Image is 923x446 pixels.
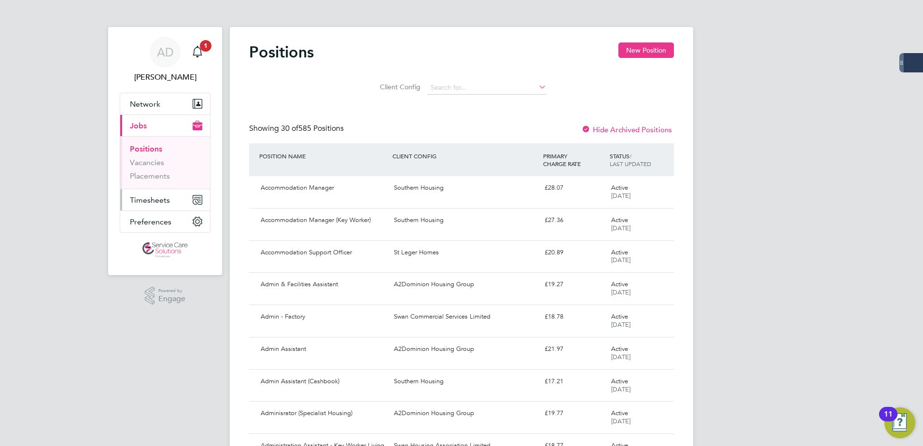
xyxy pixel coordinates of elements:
[249,124,346,134] div: Showing
[541,309,607,325] div: £18.78
[120,93,210,114] button: Network
[257,374,390,390] div: Admin Assistant (Cashbook)
[120,37,210,83] a: AD[PERSON_NAME]
[257,277,390,293] div: Admin & Facilities Assistant
[158,295,185,303] span: Engage
[629,152,631,160] span: /
[130,121,147,130] span: Jobs
[130,144,162,153] a: Positions
[120,71,210,83] span: Amy Dhawan
[120,189,210,210] button: Timesheets
[618,42,674,58] button: New Position
[541,341,607,357] div: £21.97
[257,147,390,165] div: POSITION NAME
[581,125,672,134] label: Hide Archived Positions
[281,124,344,133] span: 585 Positions
[541,245,607,261] div: £20.89
[390,374,540,390] div: Southern Housing
[108,27,222,275] nav: Main navigation
[120,242,210,258] a: Go to home page
[130,217,171,226] span: Preferences
[390,309,540,325] div: Swan Commercial Services Limited
[257,180,390,196] div: Accommodation Manager
[249,42,314,62] h2: Positions
[884,407,915,438] button: Open Resource Center, 11 new notifications
[130,158,164,167] a: Vacancies
[610,160,651,167] span: LAST UPDATED
[611,353,630,361] span: [DATE]
[611,256,630,264] span: [DATE]
[390,212,540,228] div: Southern Housing
[257,245,390,261] div: Accommodation Support Officer
[611,345,628,353] span: Active
[611,377,628,385] span: Active
[130,195,170,205] span: Timesheets
[611,312,628,321] span: Active
[541,374,607,390] div: £17.21
[611,192,630,200] span: [DATE]
[120,136,210,189] div: Jobs
[142,242,188,258] img: servicecare-logo-retina.png
[145,287,186,305] a: Powered byEngage
[157,46,174,58] span: AD
[541,405,607,421] div: £19.77
[390,245,540,261] div: St Leger Homes
[611,224,630,232] span: [DATE]
[257,341,390,357] div: Admin Assistant
[884,414,893,427] div: 11
[611,183,628,192] span: Active
[611,216,628,224] span: Active
[611,417,630,425] span: [DATE]
[541,277,607,293] div: £19.27
[541,212,607,228] div: £27.36
[611,385,630,393] span: [DATE]
[257,309,390,325] div: Admin - Factory
[257,405,390,421] div: Adminisrator (Specialist Housing)
[390,180,540,196] div: Southern Housing
[377,83,420,91] label: Client Config
[607,147,674,172] div: STATUS
[281,124,298,133] span: 30 of
[390,277,540,293] div: A2Dominion Housing Group
[130,171,170,181] a: Placements
[611,248,628,256] span: Active
[390,147,540,165] div: CLIENT CONFIG
[120,211,210,232] button: Preferences
[611,280,628,288] span: Active
[158,287,185,295] span: Powered by
[390,341,540,357] div: A2Dominion Housing Group
[390,405,540,421] div: A2Dominion Housing Group
[257,212,390,228] div: Accommodation Manager (Key Worker)
[427,81,546,95] input: Search for...
[541,147,607,172] div: PRIMARY CHARGE RATE
[611,409,628,417] span: Active
[188,37,207,68] a: 1
[130,99,160,109] span: Network
[541,180,607,196] div: £28.07
[120,115,210,136] button: Jobs
[611,288,630,296] span: [DATE]
[200,40,211,52] span: 1
[611,321,630,329] span: [DATE]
